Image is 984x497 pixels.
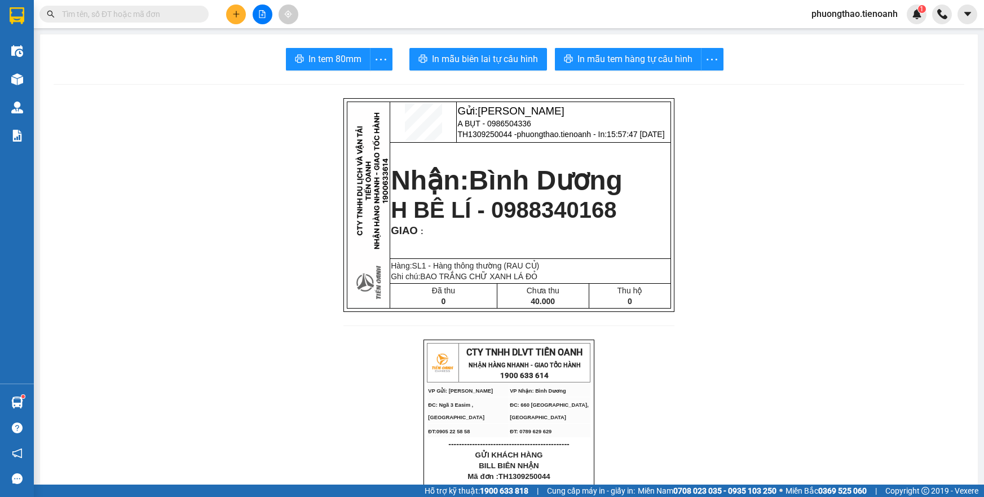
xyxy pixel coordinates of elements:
span: BILL BIÊN NHẬN [479,461,539,470]
span: copyright [921,487,929,495]
span: 15:57:47 [DATE] [491,484,536,491]
span: Ghi chú: [391,272,537,281]
strong: 1900 633 614 [500,371,549,380]
span: caret-down [963,9,973,19]
img: logo [428,349,456,377]
span: VP Nhận: Bình Dương [510,388,566,394]
span: GIAO [391,225,418,236]
span: A BỤT - 0986504336 [457,119,531,128]
span: plus [232,10,240,18]
sup: 1 [918,5,926,13]
span: Mã đơn : [467,472,550,481]
span: message [12,473,23,484]
strong: Nhận: [391,165,623,195]
img: icon-new-feature [912,9,922,19]
img: warehouse-icon [11,102,23,113]
span: 0 [442,297,446,306]
button: more [701,48,723,71]
span: printer [564,54,573,65]
input: Tìm tên, số ĐT hoặc mã đơn [62,8,195,20]
span: Đã thu [432,286,455,295]
span: Miền Nam [638,485,776,497]
span: BAO TRẮNG CHỮ XANH LÁ ĐỎ [420,272,537,281]
span: In mẫu biên lai tự cấu hình [432,52,538,66]
img: logo-vxr [10,7,24,24]
img: warehouse-icon [11,73,23,85]
span: aim [284,10,292,18]
button: file-add [253,5,272,24]
span: 15:57:47 [DATE] [607,130,664,139]
span: : [418,227,423,236]
span: In mẫu tem hàng tự cấu hình [577,52,692,66]
span: Miền Bắc [786,485,867,497]
span: ĐT:0905 22 58 58 [428,429,470,434]
span: Bình Dương [469,165,623,195]
span: printer [295,54,304,65]
button: caret-down [957,5,977,24]
span: 0 [628,297,632,306]
button: more [370,48,392,71]
span: more [370,52,392,67]
span: phuongthao.tienoanh - In: [517,130,665,139]
span: TH1309250044 - [457,130,664,139]
span: question-circle [12,423,23,433]
span: ⚪️ [779,489,783,493]
span: more [701,52,723,67]
span: ĐC: 660 [GEOGRAPHIC_DATA], [GEOGRAPHIC_DATA] [510,402,589,420]
button: printerIn tem 80mm [286,48,370,71]
span: Chưa thu [527,286,559,295]
button: printerIn mẫu biên lai tự cấu hình [409,48,547,71]
span: phuongthao.tienoanh [802,7,907,21]
strong: NHẬN HÀNG NHANH - GIAO TỐC HÀNH [469,362,581,369]
strong: 0708 023 035 - 0935 103 250 [673,486,776,495]
span: Gửi: [457,105,564,117]
span: printer [418,54,427,65]
span: GỬI KHÁCH HÀNG [475,451,543,459]
span: 1 - Hàng thông thường (RAU CỦ) [422,261,540,270]
img: warehouse-icon [11,45,23,57]
span: ĐC: Ngã 3 Easim ,[GEOGRAPHIC_DATA] [428,402,484,420]
button: printerIn mẫu tem hàng tự cấu hình [555,48,701,71]
span: In tem 80mm [308,52,361,66]
span: notification [12,448,23,459]
span: CTY TNHH DLVT TIẾN OANH [466,347,583,358]
span: VP Gửi: [PERSON_NAME] [428,388,493,394]
strong: 0369 525 060 [818,486,867,495]
sup: 1 [21,395,25,398]
span: [PERSON_NAME] [478,105,564,117]
span: Hỗ trợ kỹ thuật: [425,485,528,497]
span: 40.000 [531,297,555,306]
span: Thu hộ [617,286,643,295]
span: search [47,10,55,18]
span: TH1309250044 [498,472,550,481]
span: file-add [258,10,266,18]
span: | [875,485,877,497]
button: plus [226,5,246,24]
strong: 1900 633 818 [480,486,528,495]
span: Cung cấp máy in - giấy in: [547,485,635,497]
span: 1 [920,5,924,13]
img: phone-icon [937,9,947,19]
span: In : [482,484,536,491]
img: warehouse-icon [11,397,23,408]
span: ĐT: 0789 629 629 [510,429,551,434]
button: aim [279,5,298,24]
img: solution-icon [11,130,23,142]
span: ---------------------------------------------- [448,439,569,448]
span: Hàng:SL [391,261,539,270]
span: H BÊ LÍ - 0988340168 [391,197,616,222]
span: | [537,485,539,497]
